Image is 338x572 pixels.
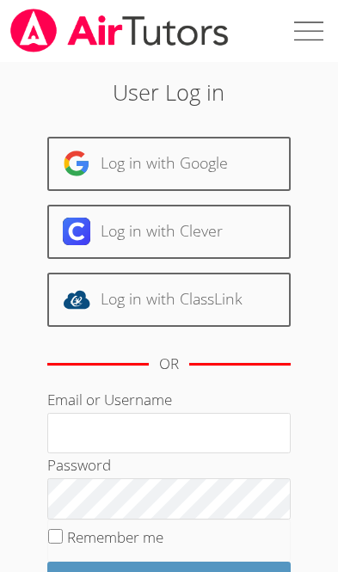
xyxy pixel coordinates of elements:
a: Log in with ClassLink [47,273,291,327]
img: google-logo-50288ca7cdecda66e5e0955fdab243c47b7ad437acaf1139b6f446037453330a.svg [63,150,90,177]
img: airtutors_banner-c4298cdbf04f3fff15de1276eac7730deb9818008684d7c2e4769d2f7ddbe033.png [9,9,230,52]
h2: User Log in [47,76,291,108]
img: classlink-logo-d6bb404cc1216ec64c9a2012d9dc4662098be43eaf13dc465df04b49fa7ab582.svg [63,286,90,313]
label: Email or Username [47,390,172,409]
a: Log in with Clever [47,205,291,259]
label: Password [47,455,111,475]
a: Log in with Google [47,137,291,191]
img: clever-logo-6eab21bc6e7a338710f1a6ff85c0baf02591cd810cc4098c63d3a4b26e2feb20.svg [63,218,90,245]
div: OR [159,352,179,377]
label: Remember me [67,527,163,547]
